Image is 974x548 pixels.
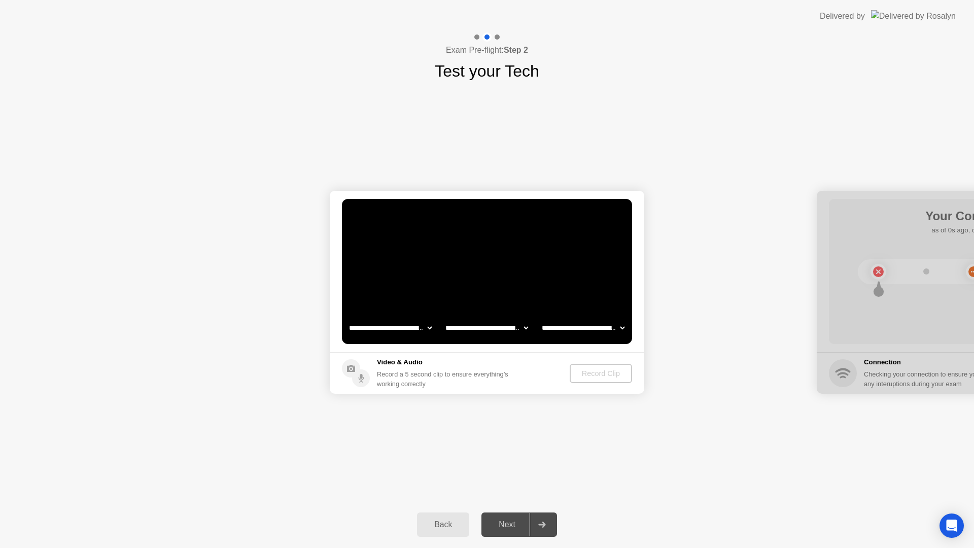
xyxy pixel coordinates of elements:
div: Next [484,520,530,529]
button: Back [417,512,469,537]
div: Record Clip [574,369,628,378]
div: Open Intercom Messenger [940,513,964,538]
div: Delivered by [820,10,865,22]
button: Next [481,512,557,537]
select: Available microphones [540,318,627,338]
select: Available speakers [443,318,530,338]
select: Available cameras [347,318,434,338]
div: Record a 5 second clip to ensure everything’s working correctly [377,369,512,389]
h5: Video & Audio [377,357,512,367]
img: Delivered by Rosalyn [871,10,956,22]
h1: Test your Tech [435,59,539,83]
button: Record Clip [570,364,632,383]
div: Back [420,520,466,529]
h4: Exam Pre-flight: [446,44,528,56]
b: Step 2 [504,46,528,54]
